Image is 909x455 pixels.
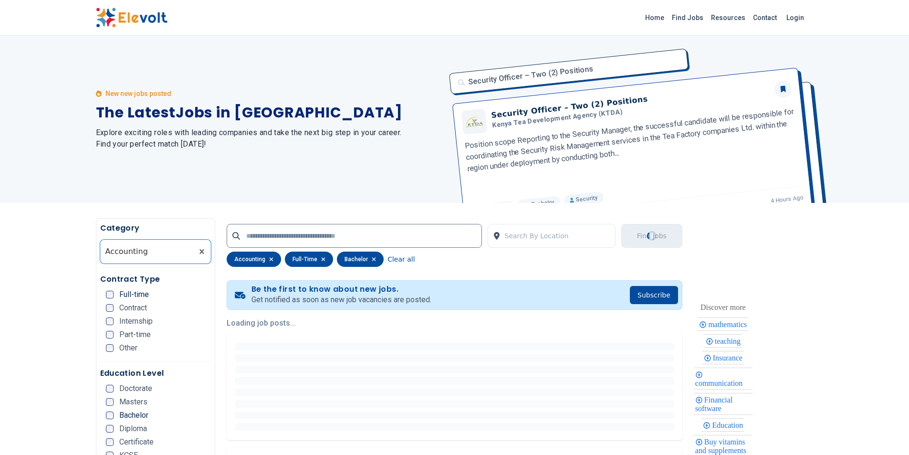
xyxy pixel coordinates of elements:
[702,351,744,364] div: Insurance
[715,337,743,345] span: teaching
[96,104,443,121] h1: The Latest Jobs in [GEOGRAPHIC_DATA]
[106,331,114,339] input: Part-time
[621,224,682,248] button: Find JobsLoading...
[106,425,114,433] input: Diploma
[698,317,748,331] div: mathematics
[106,344,114,352] input: Other
[701,418,744,432] div: Education
[337,252,384,267] div: bachelor
[251,294,431,306] p: Get notified as soon as new job vacancies are posted.
[100,222,211,234] h5: Category
[106,385,114,392] input: Doctorate
[695,438,749,455] span: Buy vitamins and supplements
[630,286,678,304] button: Subscribe
[119,304,147,312] span: Contract
[700,301,746,314] div: These are topics related to the article that might interest you
[119,438,154,446] span: Certificate
[96,8,167,28] img: Elevolt
[96,127,443,150] h2: Explore exciting roles with leading companies and take the next big step in your career. Find you...
[645,229,658,243] div: Loading...
[106,317,114,325] input: Internship
[749,10,781,25] a: Contact
[861,409,909,455] iframe: Chat Widget
[695,379,746,387] span: communication
[781,8,810,27] a: Login
[251,285,431,294] h4: Be the first to know about new jobs.
[387,252,415,267] button: Clear all
[704,334,742,348] div: teaching
[100,274,211,285] h5: Contract Type
[707,10,749,25] a: Resources
[119,385,152,392] span: Doctorate
[641,10,668,25] a: Home
[694,368,752,390] div: communication
[227,317,682,329] p: Loading job posts...
[106,398,114,406] input: Masters
[712,421,746,429] span: Education
[713,354,745,362] span: Insurance
[119,412,148,419] span: Bachelor
[106,291,114,298] input: Full-time
[106,304,114,312] input: Contract
[106,438,114,446] input: Certificate
[105,89,171,98] p: New new jobs posted
[119,398,147,406] span: Masters
[668,10,707,25] a: Find Jobs
[119,331,151,339] span: Part-time
[106,412,114,419] input: Bachelor
[708,320,750,328] span: mathematics
[694,393,752,415] div: Financial software
[695,396,733,413] span: Financial software
[119,344,137,352] span: Other
[227,252,281,267] div: accounting
[285,252,333,267] div: full-time
[100,368,211,379] h5: Education Level
[119,425,147,433] span: Diploma
[119,291,149,298] span: Full-time
[119,317,153,325] span: Internship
